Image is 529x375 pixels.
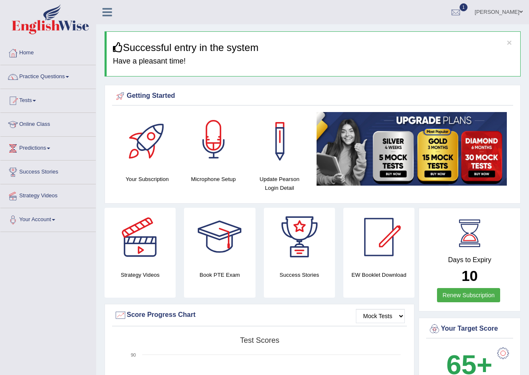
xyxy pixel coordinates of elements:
[0,137,96,158] a: Predictions
[0,89,96,110] a: Tests
[184,175,242,184] h4: Microphone Setup
[0,208,96,229] a: Your Account
[437,288,500,302] a: Renew Subscription
[428,256,511,264] h4: Days to Expiry
[118,175,176,184] h4: Your Subscription
[105,270,176,279] h4: Strategy Videos
[428,323,511,335] div: Your Target Score
[114,309,405,321] div: Score Progress Chart
[507,38,512,47] button: ×
[264,270,335,279] h4: Success Stories
[240,336,279,344] tspan: Test scores
[0,161,96,181] a: Success Stories
[343,270,414,279] h4: EW Booklet Download
[462,268,478,284] b: 10
[460,3,468,11] span: 1
[0,113,96,134] a: Online Class
[131,352,136,357] text: 90
[0,184,96,205] a: Strategy Videos
[114,90,511,102] div: Getting Started
[317,112,507,186] img: small5.jpg
[250,175,308,192] h4: Update Pearson Login Detail
[0,41,96,62] a: Home
[0,65,96,86] a: Practice Questions
[184,270,255,279] h4: Book PTE Exam
[113,42,514,53] h3: Successful entry in the system
[113,57,514,66] h4: Have a pleasant time!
